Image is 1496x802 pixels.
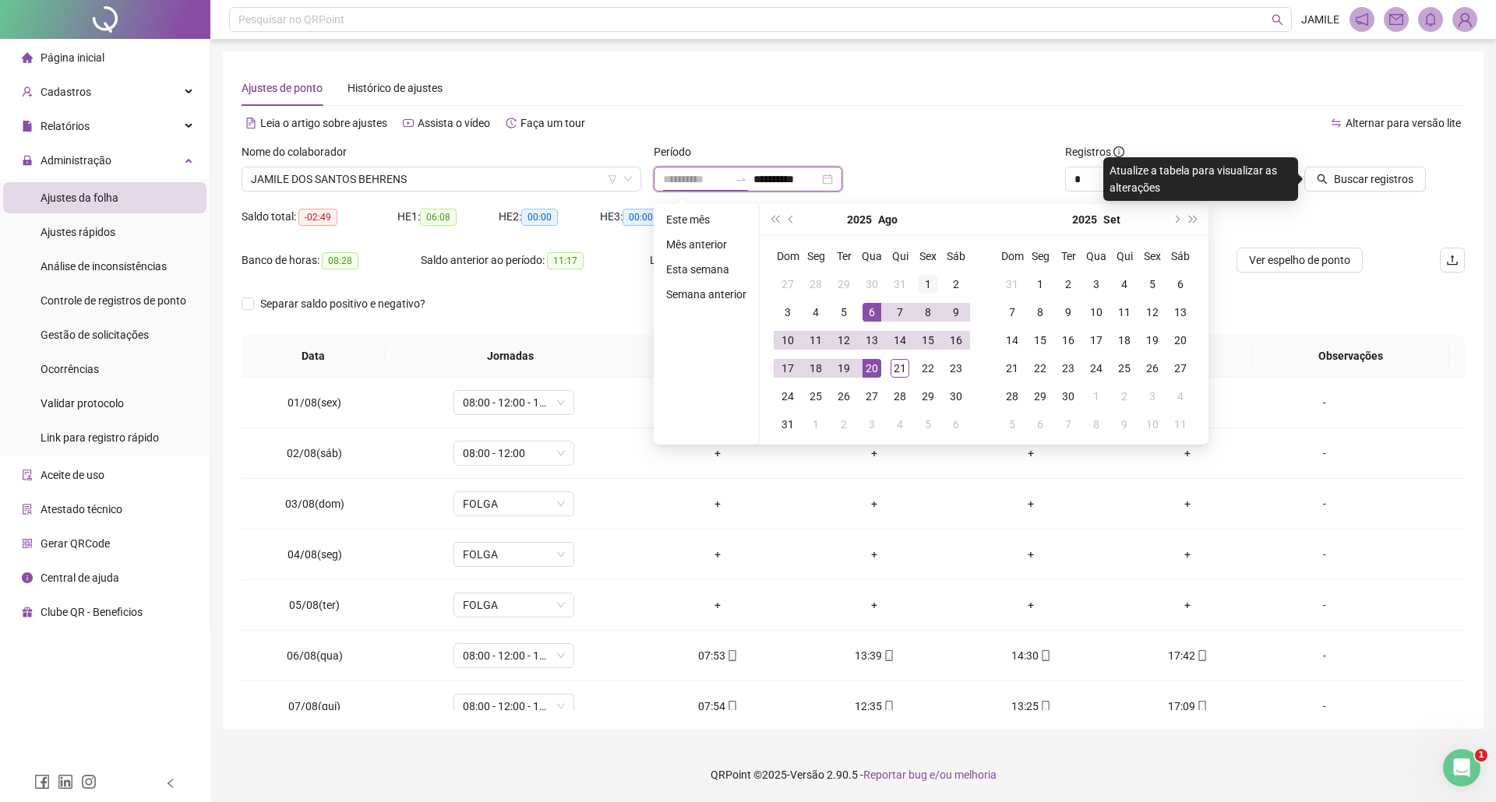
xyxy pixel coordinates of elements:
span: 08:00 - 12:00 - 13:00 - 17:00 (2) [463,695,565,718]
div: 3 [1087,275,1106,294]
td: 2025-07-30 [858,270,886,298]
div: 5 [834,303,853,322]
span: Aceite de uso [41,469,104,481]
td: 2025-08-26 [830,382,858,410]
div: 2 [1059,275,1078,294]
div: + [1122,445,1254,462]
td: 2025-10-09 [1110,410,1138,438]
th: Dom [774,242,802,270]
div: 20 [1171,331,1190,350]
div: 1 [1031,275,1050,294]
span: 11:17 [547,252,584,269]
div: 3 [778,303,797,322]
span: Controle de registros de ponto [41,294,186,307]
td: 2025-09-23 [1054,354,1082,382]
div: 6 [1171,275,1190,294]
div: 7 [1003,303,1021,322]
th: Sáb [1166,242,1194,270]
div: 31 [1003,275,1021,294]
th: Seg [1026,242,1054,270]
div: 1 [806,415,825,434]
td: 2025-08-15 [914,326,942,354]
div: 18 [1115,331,1134,350]
span: solution [22,504,33,515]
div: 22 [919,359,937,378]
span: Central de ajuda [41,572,119,584]
td: 2025-09-09 [1054,298,1082,326]
span: swap [1331,118,1342,128]
span: swap-right [735,173,747,185]
span: Assista o vídeo [418,117,490,129]
td: 2025-09-15 [1026,326,1054,354]
th: Seg [802,242,830,270]
div: Lançamentos: [650,252,803,269]
span: Atestado técnico [41,503,122,515]
span: info-circle [1113,146,1124,157]
div: Banco de horas: [242,252,421,269]
div: 16 [1059,331,1078,350]
span: Ocorrências [41,363,99,375]
div: 08:34 [652,394,784,411]
li: Mês anterior [660,235,753,254]
td: 2025-09-07 [998,298,1026,326]
div: 4 [1171,387,1190,406]
th: Qui [886,242,914,270]
li: Semana anterior [660,285,753,304]
span: 06:08 [420,209,457,226]
td: 2025-07-29 [830,270,858,298]
td: 2025-09-16 [1054,326,1082,354]
td: 2025-08-24 [774,382,802,410]
th: Sex [1138,242,1166,270]
td: 2025-10-06 [1026,410,1054,438]
td: 2025-08-03 [774,298,802,326]
span: Cadastros [41,86,91,98]
span: 02/08(sáb) [287,447,342,459]
span: 00:00 [521,209,558,226]
span: filter [608,174,617,184]
td: 2025-08-04 [802,298,830,326]
th: Ter [830,242,858,270]
span: Ver espelho de ponto [1249,252,1350,269]
span: Clube QR - Beneficios [41,606,143,618]
button: super-next-year [1185,204,1202,235]
div: 24 [778,387,797,406]
td: 2025-08-20 [858,354,886,382]
td: 2025-09-20 [1166,326,1194,354]
div: + [809,546,940,563]
div: + [965,546,1097,563]
td: 2025-09-04 [886,410,914,438]
td: 2025-07-28 [802,270,830,298]
span: lock [22,155,33,166]
span: to [735,173,747,185]
span: mail [1389,12,1403,26]
td: 2025-10-03 [1138,382,1166,410]
div: 11 [806,331,825,350]
td: 2025-08-08 [914,298,942,326]
label: Nome do colaborador [242,143,357,160]
div: 4 [1115,275,1134,294]
button: year panel [847,204,872,235]
td: 2025-09-08 [1026,298,1054,326]
td: 2025-08-02 [942,270,970,298]
th: Entrada 1 [634,335,789,378]
div: 2 [947,275,965,294]
td: 2025-09-03 [858,410,886,438]
td: 2025-09-11 [1110,298,1138,326]
li: Este mês [660,210,753,229]
span: 08:00 - 12:00 [463,441,565,465]
span: Separar saldo positivo e negativo? [254,295,432,312]
div: + [965,445,1097,462]
div: 10 [1087,303,1106,322]
div: 27 [778,275,797,294]
div: 3 [863,415,881,434]
td: 2025-08-31 [774,410,802,438]
td: 2025-07-31 [886,270,914,298]
td: 2025-09-19 [1138,326,1166,354]
div: + [965,495,1097,512]
span: upload [1446,254,1459,266]
div: 17 [1087,331,1106,350]
div: - [1279,495,1371,512]
div: 23 [1059,359,1078,378]
iframe: Intercom live chat [1443,749,1480,786]
div: 13 [1171,303,1190,322]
